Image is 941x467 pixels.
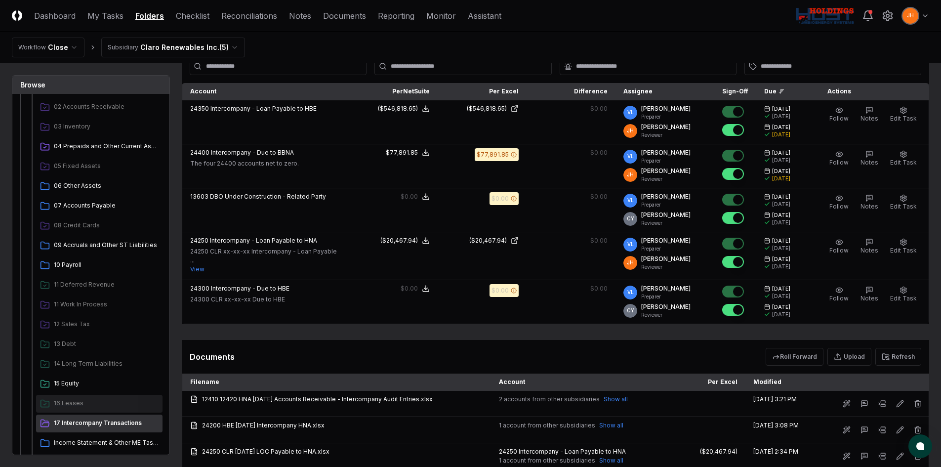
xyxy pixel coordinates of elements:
[499,456,595,465] span: 1 account from other subsidiaries
[210,193,326,200] span: DBO Under Construction - Related Party
[745,391,816,417] td: [DATE] 3:21 PM
[627,259,634,266] span: JH
[54,221,159,230] span: 08 Credit Cards
[641,263,691,271] p: Reviewer
[590,104,608,113] div: $0.00
[36,118,163,136] a: 03 Inventory
[36,197,163,215] a: 07 Accounts Payable
[323,10,366,22] a: Documents
[859,192,880,213] button: Notes
[190,295,289,304] p: 24300 CLR xx-xx-xx Due to HBE
[627,127,634,134] span: JH
[54,280,159,289] span: 11 Deferred Revenue
[641,284,691,293] p: [PERSON_NAME]
[54,359,159,368] span: 14 Long Term Liabilities
[829,115,849,122] span: Follow
[772,105,790,113] span: [DATE]
[860,203,878,210] span: Notes
[378,10,414,22] a: Reporting
[888,284,919,305] button: Edit Task
[641,311,691,319] p: Reviewer
[34,10,76,22] a: Dashboard
[890,295,917,302] span: Edit Task
[446,104,519,113] a: ($546,818.65)
[499,421,595,430] span: 1 account from other subsidiaries
[401,284,430,293] button: $0.00
[378,104,418,113] div: ($546,818.65)
[401,284,418,293] div: $0.00
[641,236,691,245] p: [PERSON_NAME]
[190,421,483,430] a: 24200 HBE [DATE] Intercompany HNA.xlsx
[829,203,849,210] span: Follow
[54,379,159,388] span: 15 Equity
[54,162,159,170] span: 05 Fixed Assets
[36,336,163,353] a: 13 Debt
[36,395,163,413] a: 16 Leases
[438,83,527,100] th: Per Excel
[599,456,623,465] button: Show all
[349,83,438,100] th: Per NetSuite
[190,193,208,200] span: 13603
[714,83,756,100] th: Sign-Off
[36,434,163,452] a: Income Statement & Other ME Tasks
[36,177,163,195] a: 06 Other Assets
[36,98,163,116] a: 02 Accounts Receivable
[36,138,163,156] a: 04 Prepaids and Other Current Assets
[210,237,317,244] span: Intercompany - Loan Payable to HNA
[211,149,294,156] span: Intercompany - Due to BBNA
[641,245,691,253] p: Preparer
[722,238,744,250] button: Mark complete
[641,201,691,209] p: Preparer
[36,355,163,373] a: 14 Long Term Liabilities
[772,237,790,245] span: [DATE]
[641,255,691,263] p: [PERSON_NAME]
[772,201,790,208] div: [DATE]
[641,123,691,131] p: [PERSON_NAME]
[722,212,744,224] button: Mark complete
[875,348,921,366] button: Refresh
[54,102,159,111] span: 02 Accounts Receivable
[641,148,691,157] p: [PERSON_NAME]
[401,192,430,201] button: $0.00
[380,236,418,245] div: ($20,467.94)
[772,285,790,293] span: [DATE]
[772,157,790,164] div: [DATE]
[477,150,509,159] div: $77,891.85
[446,236,519,245] a: ($20,467.94)
[859,148,880,169] button: Notes
[860,295,878,302] span: Notes
[722,124,744,136] button: Mark complete
[745,417,816,443] td: [DATE] 3:08 PM
[859,236,880,257] button: Notes
[772,303,790,311] span: [DATE]
[860,115,878,122] span: Notes
[627,215,634,222] span: CY
[210,105,317,112] span: Intercompany - Loan Payable to HBE
[190,149,209,156] span: 24400
[54,241,159,250] span: 09 Accruals and Other ST Liabilities
[772,293,790,300] div: [DATE]
[54,201,159,210] span: 07 Accounts Payable
[499,395,600,404] span: 2 accounts from other subsidiaries
[468,10,501,22] a: Assistant
[469,236,507,245] div: ($20,467.94)
[36,375,163,393] a: 15 Equity
[36,217,163,235] a: 08 Credit Cards
[12,76,169,94] h3: Browse
[641,175,691,183] p: Reviewer
[722,304,744,316] button: Mark complete
[190,285,209,292] span: 24300
[827,284,851,305] button: Follow
[772,255,790,263] span: [DATE]
[700,447,737,456] div: ($20,467.94)
[888,104,919,125] button: Edit Task
[378,104,430,113] button: ($546,818.65)
[641,219,691,227] p: Reviewer
[135,10,164,22] a: Folders
[641,211,691,219] p: [PERSON_NAME]
[54,181,159,190] span: 06 Other Assets
[386,148,418,157] div: $77,891.85
[182,374,491,391] th: Filename
[467,104,507,113] div: ($546,818.65)
[827,348,871,366] button: Upload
